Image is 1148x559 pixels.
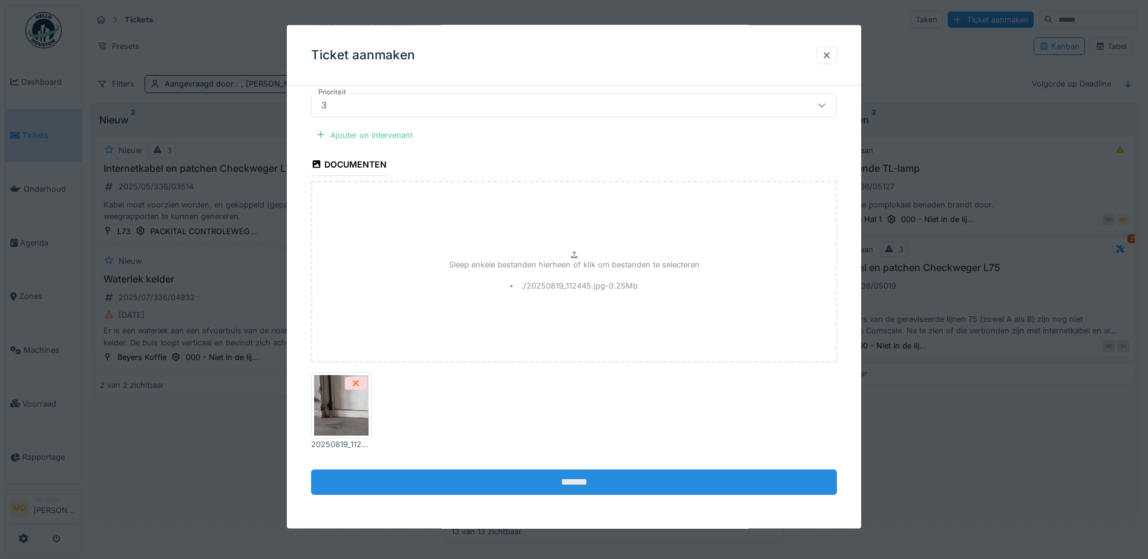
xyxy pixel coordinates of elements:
[314,374,369,435] img: 0256zzqc4ioix812l0jx50sk9olw
[317,98,332,111] div: 3
[316,87,349,97] label: Prioriteit
[311,48,415,63] h3: Ticket aanmaken
[311,438,372,449] div: 20250819_112445.jpg
[449,259,700,270] p: Sleep enkele bestanden hierheen of klik om bestanden te selecteren
[510,280,638,292] li: ./20250819_112445.jpg - 0.25 Mb
[311,155,387,175] div: Documenten
[311,126,418,143] div: Ajouter un intervenant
